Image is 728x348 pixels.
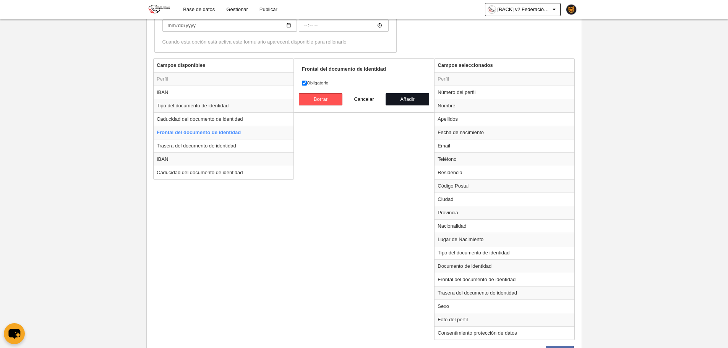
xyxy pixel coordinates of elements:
[299,93,342,105] button: Borrar
[386,93,429,105] button: Añadir
[154,126,293,139] td: Frontal del documento de identidad
[435,59,574,72] th: Campos seleccionados
[342,93,386,105] button: Cancelar
[154,166,293,179] td: Caducidad del documento de identidad
[154,112,293,126] td: Caducidad del documento de identidad
[302,66,386,72] strong: Frontal del documento de identidad
[154,59,293,72] th: Campos disponibles
[302,81,307,86] input: Obligatorio
[566,5,576,15] img: PaK018JKw3ps.30x30.jpg
[146,5,171,14] img: [BACK] v2 Federación Catalana de Esquí Nautico
[435,313,574,326] td: Foto del perfil
[299,19,389,32] input: Fecha de fin
[435,99,574,112] td: Nombre
[154,72,293,86] td: Perfil
[435,233,574,246] td: Lugar de Nacimiento
[162,39,389,45] div: Cuando esta opción está activa este formulario aparecerá disponible para rellenarlo
[488,6,496,13] img: OaFKsszsEG1F.30x30.jpg
[435,326,574,340] td: Consentimiento protección de datos
[154,152,293,166] td: IBAN
[498,6,551,13] span: [BACK] v2 Federación Catalana de Esquí Nautico
[485,3,561,16] a: [BACK] v2 Federación Catalana de Esquí Nautico
[435,72,574,86] td: Perfil
[435,273,574,286] td: Frontal del documento de identidad
[154,139,293,152] td: Trasera del documento de identidad
[435,139,574,152] td: Email
[435,286,574,299] td: Trasera del documento de identidad
[162,19,297,32] input: Fecha de fin
[435,86,574,99] td: Número del perfil
[435,126,574,139] td: Fecha de nacimiento
[154,99,293,112] td: Tipo del documento de identidad
[4,323,25,344] button: chat-button
[435,299,574,313] td: Sexo
[435,246,574,259] td: Tipo del documento de identidad
[435,152,574,166] td: Teléfono
[162,9,389,32] label: Fecha de fin
[435,112,574,126] td: Apellidos
[435,193,574,206] td: Ciudad
[435,166,574,179] td: Residencia
[435,219,574,233] td: Nacionalidad
[154,86,293,99] td: IBAN
[435,179,574,193] td: Código Postal
[302,79,426,86] label: Obligatorio
[435,259,574,273] td: Documento de identidad
[435,206,574,219] td: Provincia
